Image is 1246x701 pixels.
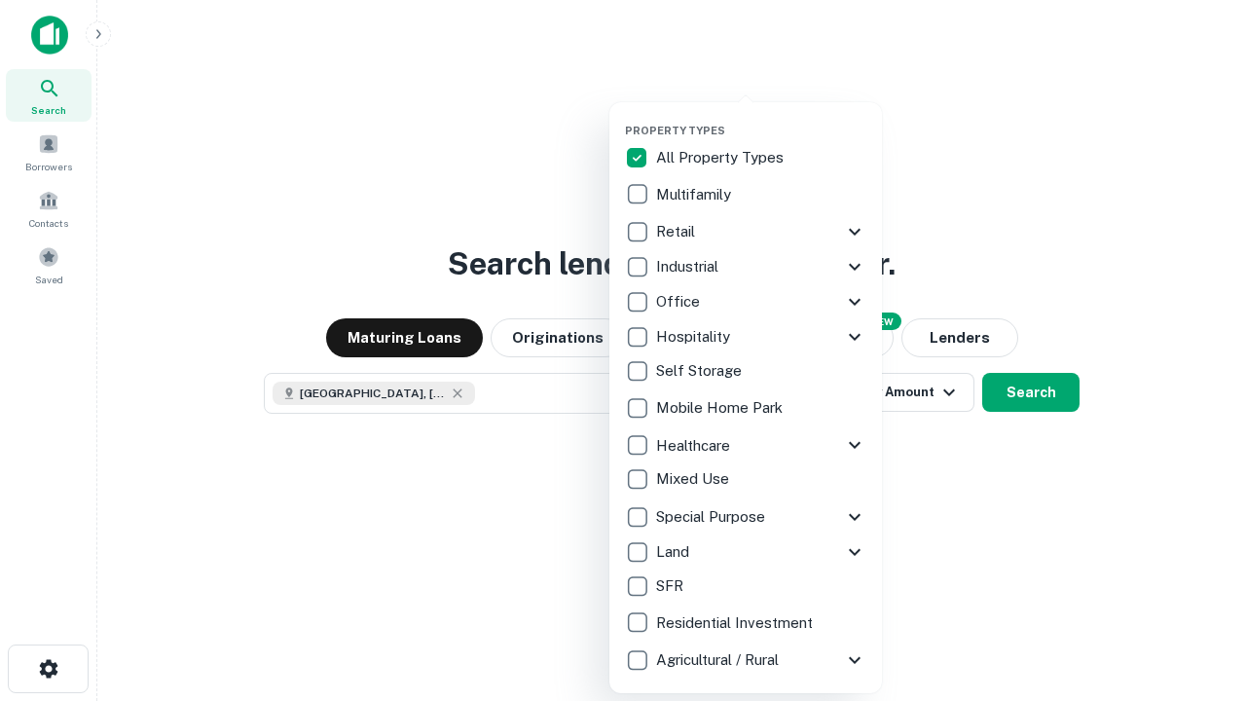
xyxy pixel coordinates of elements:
div: Agricultural / Rural [625,643,866,678]
p: All Property Types [656,146,788,169]
p: Self Storage [656,359,746,383]
p: Industrial [656,255,722,278]
p: Office [656,290,704,314]
span: Property Types [625,125,725,136]
div: Office [625,284,866,319]
p: SFR [656,574,687,598]
iframe: Chat Widget [1149,545,1246,639]
div: Industrial [625,249,866,284]
div: Land [625,535,866,570]
div: Healthcare [625,427,866,462]
p: Healthcare [656,434,734,458]
p: Residential Investment [656,611,817,635]
div: Special Purpose [625,499,866,535]
p: Multifamily [656,183,735,206]
p: Agricultural / Rural [656,648,783,672]
p: Hospitality [656,325,734,349]
p: Retail [656,220,699,243]
p: Mobile Home Park [656,396,787,420]
div: Retail [625,214,866,249]
div: Hospitality [625,319,866,354]
p: Land [656,540,693,564]
p: Mixed Use [656,467,733,491]
p: Special Purpose [656,505,769,529]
